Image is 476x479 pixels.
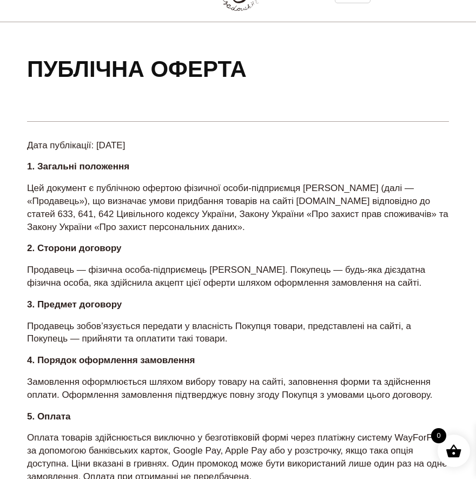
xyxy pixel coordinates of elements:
[27,320,449,346] p: Продавець зобов’язується передати у власність Покупця товари, представлені на сайті, а Покупець —...
[431,428,446,443] span: 0
[27,243,122,253] strong: 2. Сторони договору
[27,182,449,233] p: Цей документ є публічною офертою фізичної особи-підприємця [PERSON_NAME] (далі — «Продавець»), що...
[27,299,122,310] strong: 3. Предмет договору
[27,411,70,422] strong: 5. Оплата
[27,139,449,152] p: Дата публікації: [DATE]
[27,55,247,84] h1: Публічна оферта
[27,161,129,172] strong: 1. Загальні положення
[27,355,195,365] strong: 4. Порядок оформлення замовлення
[27,376,449,402] p: Замовлення оформлюється шляхом вибору товару на сайті, заповнення форми та здійснення оплати. Офо...
[27,264,449,290] p: Продавець — фізична особа-підприємець [PERSON_NAME]. Покупець — будь-яка дієздатна фізична особа,...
